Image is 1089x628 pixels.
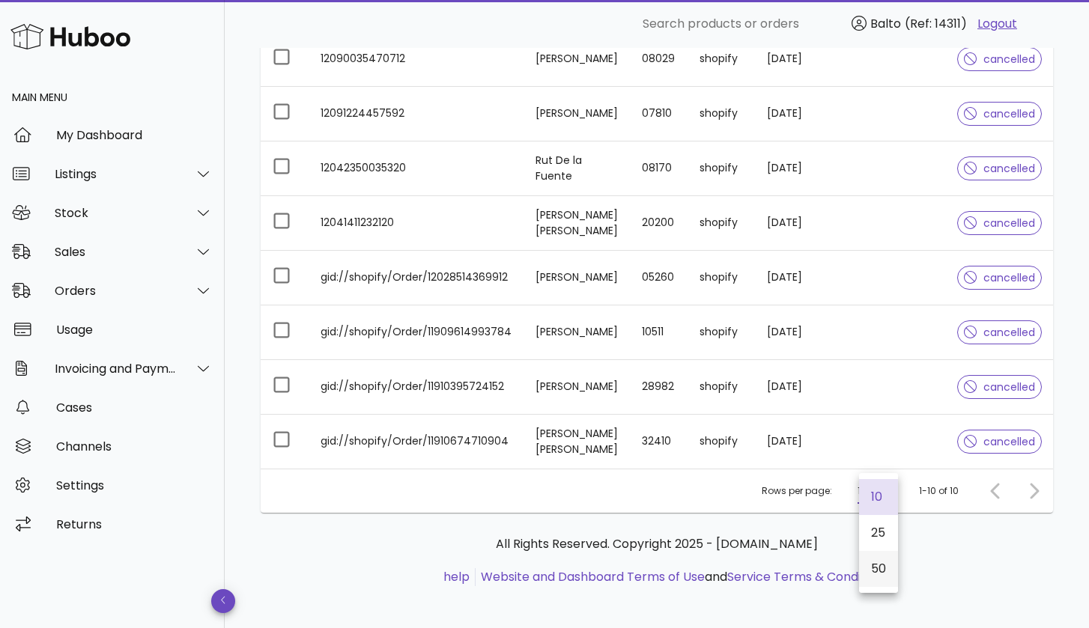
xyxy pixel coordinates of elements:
[524,32,630,87] td: [PERSON_NAME]
[309,32,524,87] td: 12090035470712
[755,415,814,469] td: [DATE]
[524,196,630,251] td: [PERSON_NAME] [PERSON_NAME]
[688,141,755,196] td: shopify
[688,305,755,360] td: shopify
[755,32,814,87] td: [DATE]
[755,251,814,305] td: [DATE]
[476,568,889,586] li: and
[871,525,886,540] div: 25
[10,20,130,52] img: Huboo Logo
[688,415,755,469] td: shopify
[755,360,814,415] td: [DATE]
[56,128,213,142] div: My Dashboard
[524,305,630,360] td: [PERSON_NAME]
[273,535,1041,553] p: All Rights Reserved. Copyright 2025 - [DOMAIN_NAME]
[630,141,688,196] td: 08170
[309,305,524,360] td: gid://shopify/Order/11909614993784
[55,284,177,298] div: Orders
[309,141,524,196] td: 12042350035320
[688,360,755,415] td: shopify
[870,15,901,32] span: Balto
[964,327,1035,338] span: cancelled
[964,163,1035,174] span: cancelled
[55,206,177,220] div: Stock
[524,141,630,196] td: Rut De la Fuente
[630,305,688,360] td: 10511
[309,196,524,251] td: 12041411232120
[871,561,886,576] div: 50
[964,382,1035,392] span: cancelled
[56,478,213,493] div: Settings
[871,490,886,504] div: 10
[964,436,1035,447] span: cancelled
[905,15,967,32] span: (Ref: 14311)
[55,362,177,376] div: Invoicing and Payments
[309,251,524,305] td: gid://shopify/Order/12028514369912
[630,360,688,415] td: 28982
[56,517,213,531] div: Returns
[688,32,755,87] td: shopify
[919,484,959,498] div: 1-10 of 10
[309,87,524,141] td: 12091224457592
[443,568,470,585] a: help
[755,87,814,141] td: [DATE]
[56,400,213,415] div: Cases
[524,87,630,141] td: [PERSON_NAME]
[688,196,755,251] td: shopify
[755,305,814,360] td: [DATE]
[630,196,688,251] td: 20200
[55,245,177,259] div: Sales
[56,439,213,454] div: Channels
[309,415,524,469] td: gid://shopify/Order/11910674710904
[755,141,814,196] td: [DATE]
[56,323,213,337] div: Usage
[481,568,705,585] a: Website and Dashboard Terms of Use
[688,251,755,305] td: shopify
[762,469,891,513] div: Rows per page:
[977,15,1017,33] a: Logout
[630,87,688,141] td: 07810
[964,54,1035,64] span: cancelled
[964,272,1035,283] span: cancelled
[964,109,1035,119] span: cancelled
[858,484,867,498] div: 10
[524,415,630,469] td: [PERSON_NAME] [PERSON_NAME]
[727,568,889,585] a: Service Terms & Conditions
[309,360,524,415] td: gid://shopify/Order/11910395724152
[755,196,814,251] td: [DATE]
[630,415,688,469] td: 32410
[688,87,755,141] td: shopify
[630,32,688,87] td: 08029
[630,251,688,305] td: 05260
[524,251,630,305] td: [PERSON_NAME]
[964,218,1035,228] span: cancelled
[524,360,630,415] td: [PERSON_NAME]
[858,479,891,503] div: 10Rows per page:
[55,167,177,181] div: Listings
